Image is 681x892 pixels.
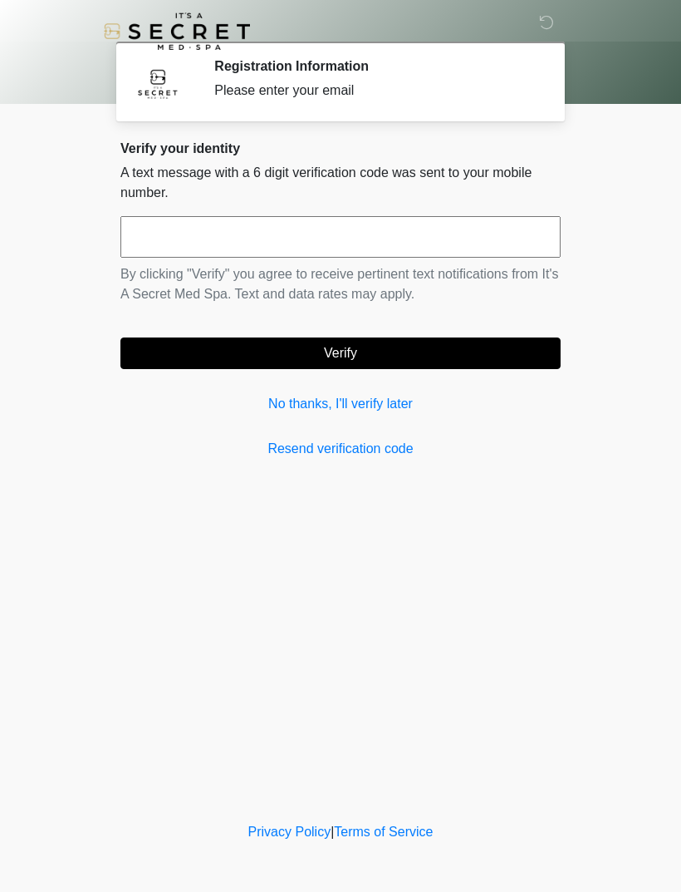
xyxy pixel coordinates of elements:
[248,825,331,839] a: Privacy Policy
[104,12,250,50] img: It's A Secret Med Spa Logo
[120,439,561,459] a: Resend verification code
[331,825,334,839] a: |
[120,394,561,414] a: No thanks, I'll verify later
[120,163,561,203] p: A text message with a 6 digit verification code was sent to your mobile number.
[214,58,536,74] h2: Registration Information
[120,140,561,156] h2: Verify your identity
[133,58,183,108] img: Agent Avatar
[334,825,433,839] a: Terms of Service
[120,338,561,369] button: Verify
[120,264,561,304] p: By clicking "Verify" you agree to receive pertinent text notifications from It's A Secret Med Spa...
[214,81,536,101] div: Please enter your email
